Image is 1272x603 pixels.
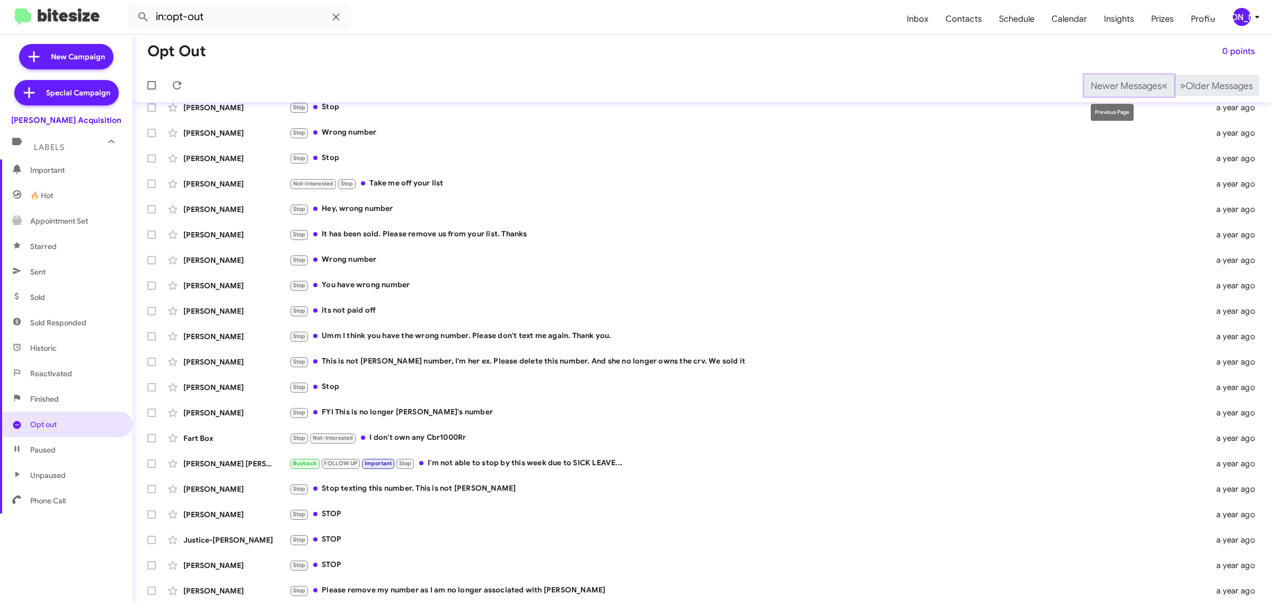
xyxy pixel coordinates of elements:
div: I'm not able to stop by this week due to SICK LEAVE... [289,457,1210,469]
span: Appointment Set [30,216,88,226]
span: Important [30,165,120,175]
div: a year ago [1210,179,1264,189]
button: 0 points [1214,42,1264,61]
div: [PERSON_NAME] [183,586,289,596]
div: Umm I think you have the wrong number. Please don't text me again. Thank you. [289,330,1210,342]
div: STOP [289,508,1210,520]
div: [PERSON_NAME] [183,382,289,393]
span: Stop [293,536,306,543]
div: [PERSON_NAME] [183,255,289,265]
div: Stop [289,381,1210,393]
div: a year ago [1210,229,1264,240]
span: Starred [30,241,57,252]
div: [PERSON_NAME] Acquisition [11,115,121,126]
h1: Opt Out [147,43,206,60]
span: Older Messages [1186,80,1253,92]
span: Newer Messages [1091,80,1162,92]
div: STOP [289,559,1210,571]
span: Stop [293,409,306,416]
div: [PERSON_NAME] [183,153,289,164]
span: Schedule [991,4,1043,34]
span: Finished [30,394,59,404]
div: [PERSON_NAME] [1233,8,1251,26]
div: You have wrong number [289,279,1210,291]
span: 🔥 Hot [30,190,53,201]
div: a year ago [1210,331,1264,342]
span: Stop [293,511,306,518]
span: Buyback [293,460,317,467]
div: Wrong number [289,254,1210,266]
a: Calendar [1043,4,1096,34]
div: a year ago [1210,509,1264,520]
div: a year ago [1210,433,1264,444]
div: I don't own any Cbr1000Rr [289,432,1210,444]
span: « [1162,79,1168,92]
div: [PERSON_NAME] [183,407,289,418]
div: a year ago [1210,153,1264,164]
span: Sold [30,292,45,303]
span: Stop [293,256,306,263]
div: a year ago [1210,204,1264,215]
div: [PERSON_NAME] [183,280,289,291]
input: Search [128,4,351,30]
span: Phone Call [30,495,66,506]
div: a year ago [1210,102,1264,113]
span: » [1180,79,1186,92]
div: Wrong number [289,127,1210,139]
div: Previous Page [1091,104,1134,121]
div: Take me off your list [289,178,1210,190]
a: Profile [1182,4,1224,34]
a: Prizes [1143,4,1182,34]
div: [PERSON_NAME] [183,229,289,240]
div: Stop [289,152,1210,164]
div: Justice-[PERSON_NAME] [183,535,289,545]
span: Stop [293,562,306,569]
span: Important [365,460,392,467]
span: Sent [30,267,46,277]
div: [PERSON_NAME] [183,560,289,571]
span: Stop [293,104,306,111]
div: [PERSON_NAME] [183,128,289,138]
a: New Campaign [19,44,113,69]
span: Stop [293,485,306,492]
div: [PERSON_NAME] [183,509,289,520]
span: 0 points [1222,42,1255,61]
div: a year ago [1210,357,1264,367]
div: a year ago [1210,458,1264,469]
div: [PERSON_NAME] [183,306,289,316]
a: Inbox [898,4,937,34]
span: Stop [293,155,306,162]
div: This is not [PERSON_NAME] number, I'm her ex. Please delete this number. And she no longer owns t... [289,356,1210,368]
button: [PERSON_NAME] [1224,8,1260,26]
span: Opt out [30,419,57,430]
div: its not paid off [289,305,1210,317]
div: [PERSON_NAME] [183,331,289,342]
button: Next [1173,75,1259,96]
span: Stop [293,384,306,391]
a: Contacts [937,4,991,34]
span: Stop [293,206,306,212]
span: Stop [293,307,306,314]
span: Not-Interested [293,180,334,187]
span: Stop [293,358,306,365]
a: Insights [1096,4,1143,34]
div: a year ago [1210,382,1264,393]
span: Stop [341,180,354,187]
div: a year ago [1210,280,1264,291]
nav: Page navigation example [1085,75,1259,96]
div: a year ago [1210,586,1264,596]
span: Stop [293,231,306,238]
div: It has been sold. Please remove us from your list. Thanks [289,228,1210,241]
div: [PERSON_NAME] [183,179,289,189]
div: [PERSON_NAME] [PERSON_NAME] [183,458,289,469]
div: a year ago [1210,255,1264,265]
span: Paused [30,445,56,455]
div: Stop [289,101,1210,113]
div: a year ago [1210,535,1264,545]
div: [PERSON_NAME] [183,484,289,494]
div: a year ago [1210,560,1264,571]
span: Reactivated [30,368,72,379]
